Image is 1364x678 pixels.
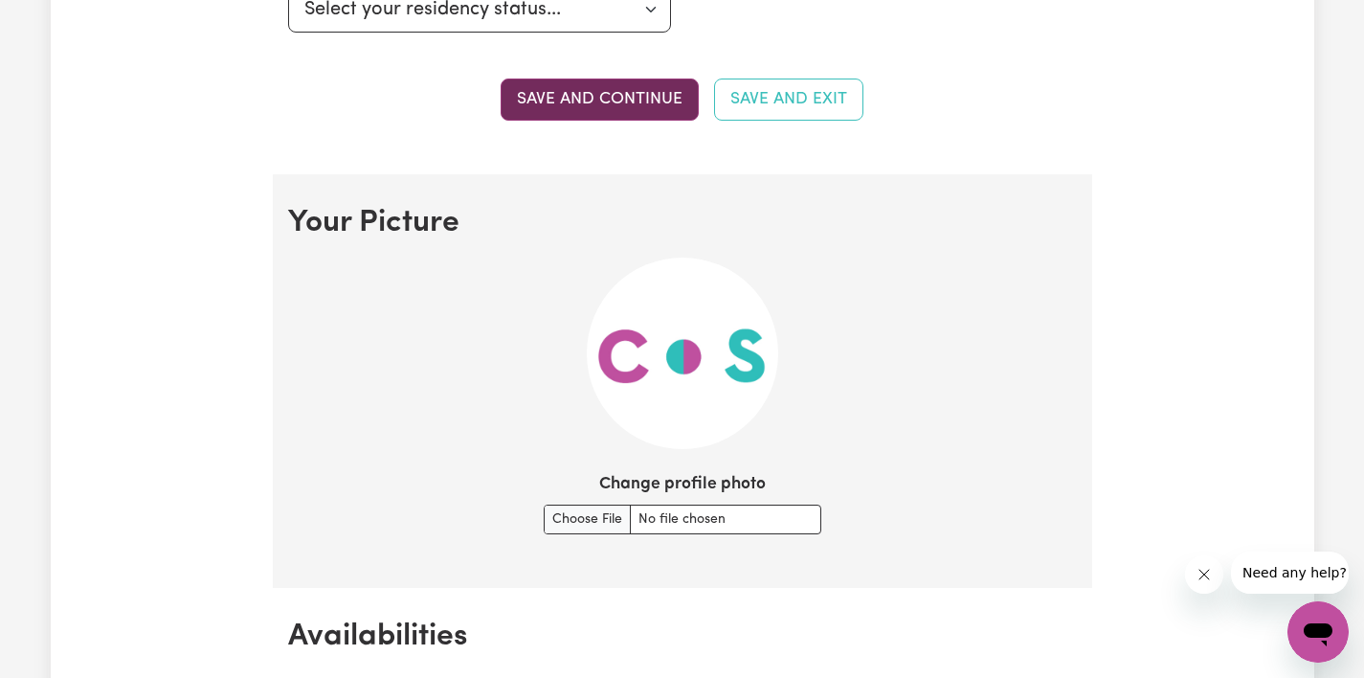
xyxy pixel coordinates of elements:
iframe: Close message [1185,555,1223,594]
iframe: Button to launch messaging window [1287,601,1349,663]
h2: Your Picture [288,205,1077,241]
h2: Availabilities [288,619,1077,655]
label: Change profile photo [599,472,766,497]
img: Your current profile image [587,258,778,449]
button: Save and continue [501,79,699,121]
button: Save and Exit [714,79,863,121]
iframe: Message from company [1231,552,1349,594]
